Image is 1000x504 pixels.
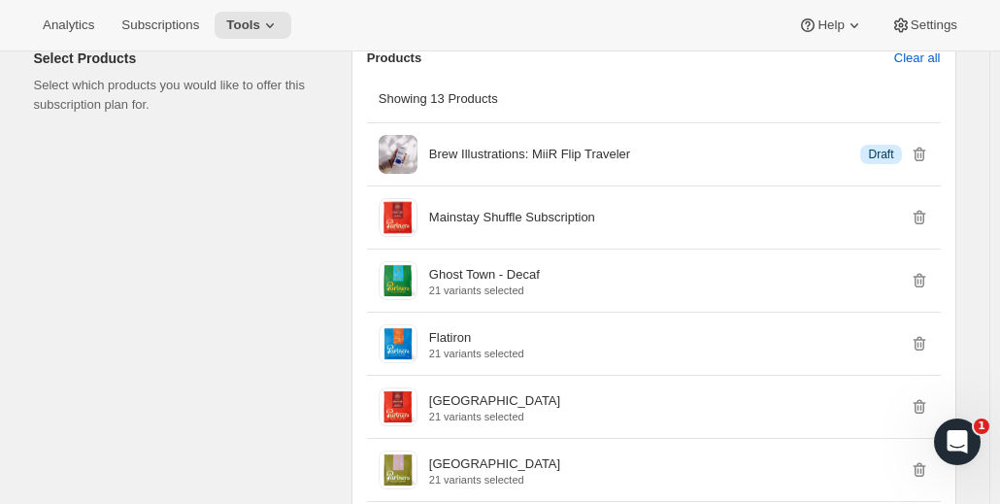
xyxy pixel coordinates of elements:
[429,474,560,486] p: 21 variants selected
[110,12,211,39] button: Subscriptions
[429,391,560,411] p: [GEOGRAPHIC_DATA]
[121,17,199,33] span: Subscriptions
[215,12,291,39] button: Tools
[379,451,417,489] img: Manhattan
[379,387,417,426] img: Brooklyn
[31,12,106,39] button: Analytics
[43,17,94,33] span: Analytics
[429,328,471,348] p: Flatiron
[429,411,560,422] p: 21 variants selected
[34,49,320,68] h2: Select Products
[974,419,989,434] span: 1
[429,208,595,227] p: Mainstay Shuffle Subscription
[429,265,540,285] p: Ghost Town - Decaf
[379,261,417,300] img: Ghost Town - Decaf
[429,454,560,474] p: [GEOGRAPHIC_DATA]
[367,49,421,68] p: Products
[429,145,630,164] p: Brew Illustrations: MiiR Flip Traveler
[883,43,952,74] button: Clear all
[786,12,875,39] button: Help
[429,285,540,296] p: 21 variants selected
[379,324,417,363] img: Flatiron
[817,17,844,33] span: Help
[880,12,969,39] button: Settings
[911,17,957,33] span: Settings
[226,17,260,33] span: Tools
[429,348,524,359] p: 21 variants selected
[894,49,941,68] span: Clear all
[34,76,320,115] p: Select which products you would like to offer this subscription plan for.
[868,147,893,162] span: Draft
[379,198,417,237] img: Mainstay Shuffle Subscription
[379,91,498,106] span: Showing 13 Products
[934,419,981,465] iframe: Intercom live chat
[379,135,417,174] img: Brew Illustrations: MiiR Flip Traveler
